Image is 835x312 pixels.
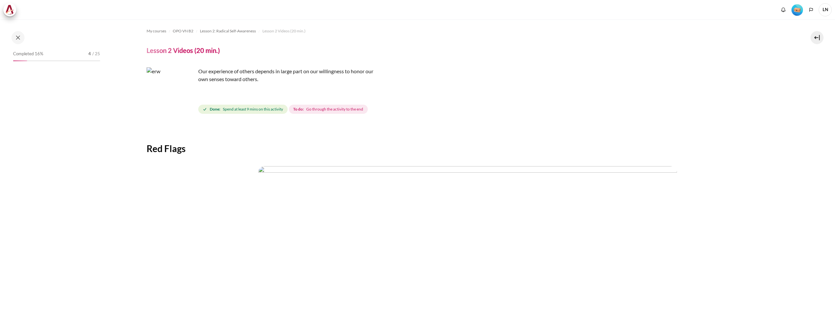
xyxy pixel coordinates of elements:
[147,28,166,34] span: My courses
[210,106,220,112] strong: Done:
[147,46,220,55] h4: Lesson 2 Videos (20 min.)
[147,67,376,83] p: Our experience of others depends in large part on our willingness to honor our own senses toward ...
[173,27,193,35] a: OPO VN B2
[173,28,193,34] span: OPO VN B2
[147,26,789,36] nav: Navigation bar
[13,51,43,57] span: Completed 16%
[88,51,91,57] span: 4
[293,106,304,112] strong: To do:
[92,51,100,57] span: / 25
[3,3,20,16] a: Architeck Architeck
[147,27,166,35] a: My courses
[819,3,832,16] span: LN
[778,5,788,15] div: Show notification window with no new notifications
[262,27,306,35] a: Lesson 2 Videos (20 min.)
[200,27,256,35] a: Lesson 2: Radical Self-Awareness
[806,5,816,15] button: Languages
[789,4,806,16] a: Level #1
[791,4,803,16] img: Level #1
[306,106,363,112] span: Go through the activity to the end
[5,5,14,15] img: Architeck
[198,103,369,115] div: Completion requirements for Lesson 2 Videos (20 min.)
[223,106,283,112] span: Spend at least 9 mins on this activity
[200,28,256,34] span: Lesson 2: Radical Self-Awareness
[147,67,196,116] img: erw
[147,143,789,154] h2: Red Flags
[819,3,832,16] a: User menu
[262,28,306,34] span: Lesson 2 Videos (20 min.)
